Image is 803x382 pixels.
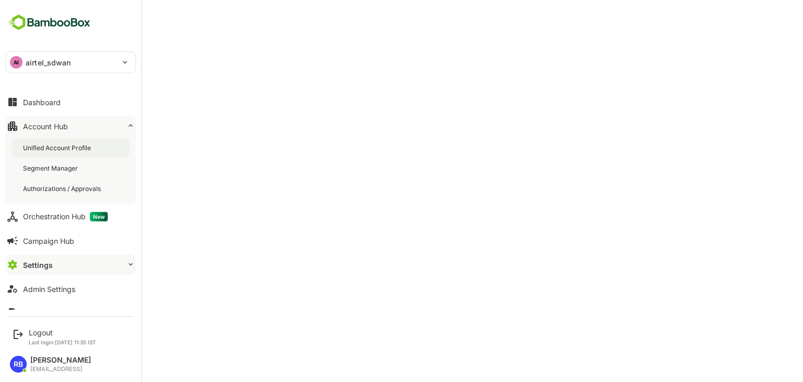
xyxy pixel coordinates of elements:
[90,212,108,221] span: New
[5,206,136,227] button: Orchestration HubNew
[23,122,68,131] div: Account Hub
[23,143,93,152] div: Unified Account Profile
[23,237,74,245] div: Campaign Hub
[23,261,53,269] div: Settings
[29,328,96,337] div: Logout
[5,92,136,113] button: Dashboard
[29,339,96,345] p: Last login: [DATE] 11:35 IST
[30,356,91,365] div: [PERSON_NAME]
[5,254,136,275] button: Settings
[5,278,136,299] button: Admin Settings
[23,285,75,294] div: Admin Settings
[30,366,91,373] div: [EMAIL_ADDRESS]
[23,212,108,221] div: Orchestration Hub
[23,184,103,193] div: Authorizations / Approvals
[23,309,66,318] div: Data Upload
[5,13,94,32] img: BambooboxFullLogoMark.5f36c76dfaba33ec1ec1367b70bb1252.svg
[23,98,61,107] div: Dashboard
[10,56,22,69] div: AI
[5,230,136,251] button: Campaign Hub
[5,302,136,323] button: Data Upload
[26,57,71,68] p: airtel_sdwan
[6,52,135,73] div: AIairtel_sdwan
[10,356,27,373] div: RB
[5,116,136,137] button: Account Hub
[23,164,80,173] div: Segment Manager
